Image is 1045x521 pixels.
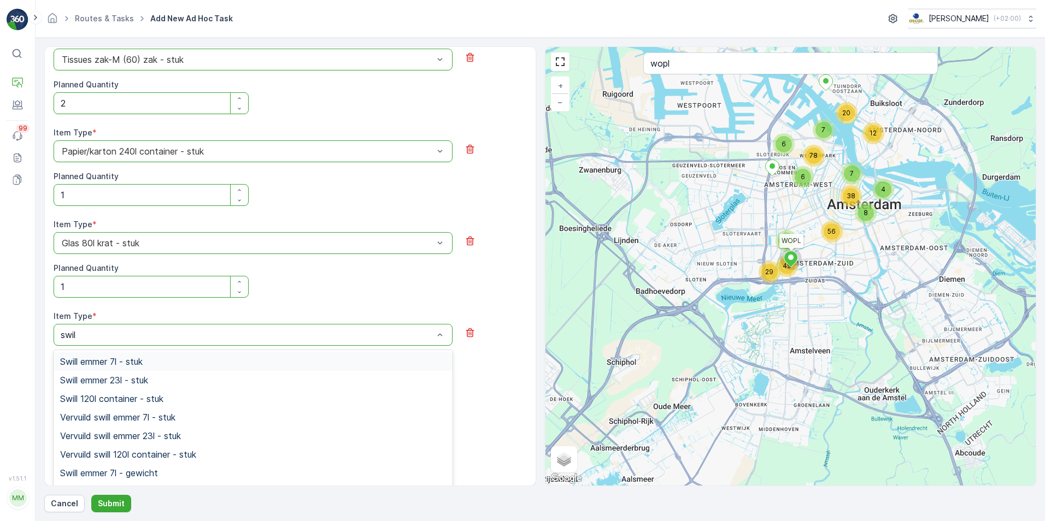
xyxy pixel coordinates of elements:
div: 38 [840,185,862,207]
span: 78 [809,151,818,159]
label: Planned Quantity [54,263,119,273]
span: Vervuild swill emmer 23l - stuk [60,431,181,441]
div: 7 [841,163,863,185]
div: 12 [862,122,884,144]
a: 99 [7,125,28,147]
span: Swill emmer 7l - stuk [60,357,143,366]
p: [PERSON_NAME] [929,13,989,24]
div: 4 [872,179,894,200]
span: Vervuild swill 120l container - stuk [60,449,196,459]
div: 8 [855,202,877,224]
div: 29 [759,261,780,283]
label: Item Type [54,128,92,137]
span: Swill 120l container - stuk [60,394,163,404]
img: Google [548,471,584,486]
a: View Fullscreen [552,54,568,70]
p: ( +02:00 ) [994,14,1021,23]
label: Item Type [54,220,92,229]
a: Open this area in Google Maps (opens a new window) [548,471,584,486]
div: 7 [813,119,835,141]
a: Layers [552,447,576,471]
span: Swill emmer 23l - stuk [60,375,148,385]
div: MM [9,489,27,507]
div: 3 [776,230,797,252]
span: − [557,97,563,106]
div: 6 [792,166,814,188]
span: 6 [782,140,786,148]
span: Swill emmer 7l - gewicht [60,468,158,478]
a: Zoom In [552,78,568,94]
div: 56 [821,221,843,242]
span: 38 [847,192,855,200]
button: MM [7,484,28,512]
span: 7 [850,169,854,177]
img: basis-logo_rgb2x.png [908,13,924,25]
span: 8 [864,209,868,217]
div: 20 [836,102,858,124]
div: 6 [773,133,795,155]
a: Routes & Tasks [75,14,134,23]
a: Homepage [46,16,58,26]
span: v 1.51.1 [7,475,28,482]
button: Submit [91,495,131,512]
img: logo [7,9,28,31]
span: 56 [827,227,836,235]
p: Cancel [51,498,78,509]
span: 4 [881,185,885,193]
span: + [558,81,563,90]
button: [PERSON_NAME](+02:00) [908,9,1036,28]
p: Submit [98,498,125,509]
label: Planned Quantity [54,171,119,181]
button: Cancel [44,495,85,512]
span: 20 [842,109,850,117]
label: Item Type [54,311,92,321]
span: 29 [765,268,773,276]
div: 78 [803,145,825,167]
p: 99 [19,124,27,133]
span: 7 [821,126,825,134]
span: 6 [801,173,805,181]
span: 12 [870,129,877,137]
span: 3 [784,236,789,245]
input: Search address or service points [643,52,938,74]
span: Add New Ad Hoc Task [148,13,235,24]
span: Vervuild swill emmer 7l - stuk [60,412,175,422]
a: Zoom Out [552,94,568,110]
label: Planned Quantity [54,80,119,89]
